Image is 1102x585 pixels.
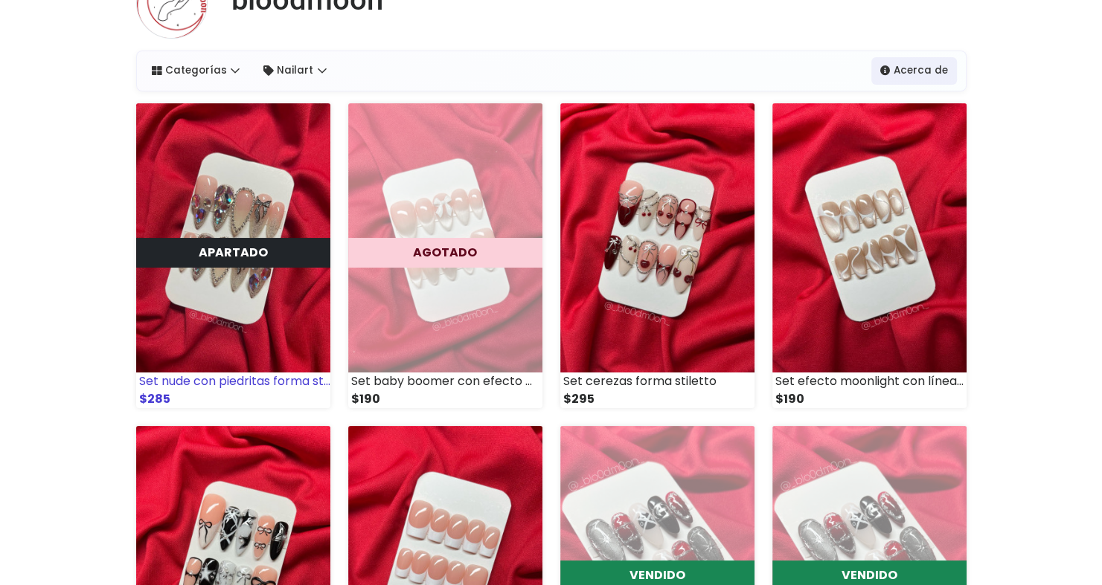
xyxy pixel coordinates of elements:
img: small_1746647027975.jpeg [560,103,755,372]
div: Set efecto moonlight con líneas blancas forma coffin corto [772,372,967,390]
div: Set baby boomer con efecto moonlight forma stiletto [348,372,542,390]
a: APARTADO Set nude con piedritas forma stiletto $285 [136,103,330,408]
img: small_1746645468364.jpeg [772,103,967,372]
div: $295 [560,390,755,408]
div: Set cerezas forma stiletto [560,372,755,390]
a: Acerca de [871,57,957,84]
a: AGOTADO Set baby boomer con efecto moonlight forma stiletto $190 [348,103,542,408]
div: AGOTADO [348,238,542,268]
div: $190 [772,390,967,408]
a: Set efecto moonlight con líneas blancas forma coffin corto $190 [772,103,967,408]
a: Set cerezas forma stiletto $295 [560,103,755,408]
a: Nailart [254,57,336,84]
img: small_1752552301302.jpeg [136,103,330,372]
img: small_1746586934731.jpeg [348,103,542,372]
div: $190 [348,390,542,408]
a: Categorías [143,57,249,84]
div: Sólo tu puedes verlo en tu tienda [136,238,330,268]
div: Set nude con piedritas forma stiletto [136,372,330,390]
div: $285 [136,390,330,408]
